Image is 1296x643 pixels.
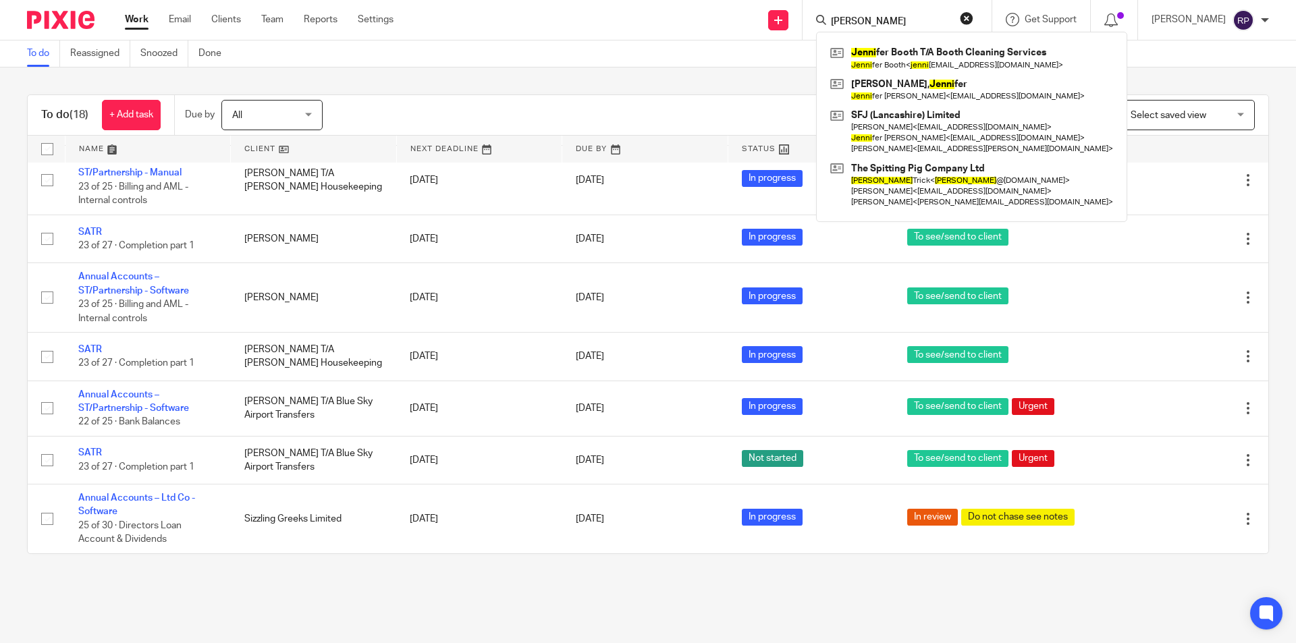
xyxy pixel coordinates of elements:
[232,111,242,120] span: All
[907,287,1008,304] span: To see/send to client
[830,16,951,28] input: Search
[231,263,397,333] td: [PERSON_NAME]
[576,352,604,361] span: [DATE]
[396,436,562,484] td: [DATE]
[742,509,803,526] span: In progress
[140,40,188,67] a: Snoozed
[78,448,102,457] a: SATR
[304,13,337,26] a: Reports
[576,175,604,185] span: [DATE]
[231,215,397,262] td: [PERSON_NAME]
[961,509,1075,526] span: Do not chase see notes
[358,13,394,26] a: Settings
[78,390,189,413] a: Annual Accounts – ST/Partnership - Software
[907,398,1008,415] span: To see/send to client
[27,40,60,67] a: To do
[396,381,562,436] td: [DATE]
[78,521,182,544] span: 25 of 30 · Directors Loan Account & Dividends
[907,346,1008,363] span: To see/send to client
[1025,15,1077,24] span: Get Support
[960,11,973,25] button: Clear
[78,417,180,426] span: 22 of 25 · Bank Balances
[742,346,803,363] span: In progress
[396,215,562,262] td: [DATE]
[576,234,604,244] span: [DATE]
[907,229,1008,246] span: To see/send to client
[396,263,562,333] td: [DATE]
[78,300,188,323] span: 23 of 25 · Billing and AML - Internal controls
[78,493,195,516] a: Annual Accounts – Ltd Co - Software
[576,293,604,302] span: [DATE]
[742,287,803,304] span: In progress
[198,40,232,67] a: Done
[396,333,562,381] td: [DATE]
[396,484,562,553] td: [DATE]
[169,13,191,26] a: Email
[1131,111,1206,120] span: Select saved view
[1233,9,1254,31] img: svg%3E
[742,450,803,467] span: Not started
[78,241,194,250] span: 23 of 27 · Completion part 1
[576,403,604,413] span: [DATE]
[907,509,958,526] span: In review
[1012,450,1054,467] span: Urgent
[125,13,148,26] a: Work
[261,13,283,26] a: Team
[231,381,397,436] td: [PERSON_NAME] T/A Blue Sky Airport Transfers
[742,229,803,246] span: In progress
[78,462,194,472] span: 23 of 27 · Completion part 1
[185,108,215,121] p: Due by
[231,146,397,215] td: [PERSON_NAME] T/A [PERSON_NAME] Housekeeping
[102,100,161,130] a: + Add task
[396,146,562,215] td: [DATE]
[70,109,88,120] span: (18)
[211,13,241,26] a: Clients
[1012,398,1054,415] span: Urgent
[231,333,397,381] td: [PERSON_NAME] T/A [PERSON_NAME] Housekeeping
[231,436,397,484] td: [PERSON_NAME] T/A Blue Sky Airport Transfers
[78,182,188,206] span: 23 of 25 · Billing and AML - Internal controls
[907,450,1008,467] span: To see/send to client
[78,345,102,354] a: SATR
[1152,13,1226,26] p: [PERSON_NAME]
[742,170,803,187] span: In progress
[576,514,604,524] span: [DATE]
[231,484,397,553] td: Sizzling Greeks Limited
[78,358,194,368] span: 23 of 27 · Completion part 1
[576,455,604,465] span: [DATE]
[78,227,102,237] a: SATR
[70,40,130,67] a: Reassigned
[78,272,189,295] a: Annual Accounts – ST/Partnership - Software
[742,398,803,415] span: In progress
[27,11,94,29] img: Pixie
[41,108,88,122] h1: To do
